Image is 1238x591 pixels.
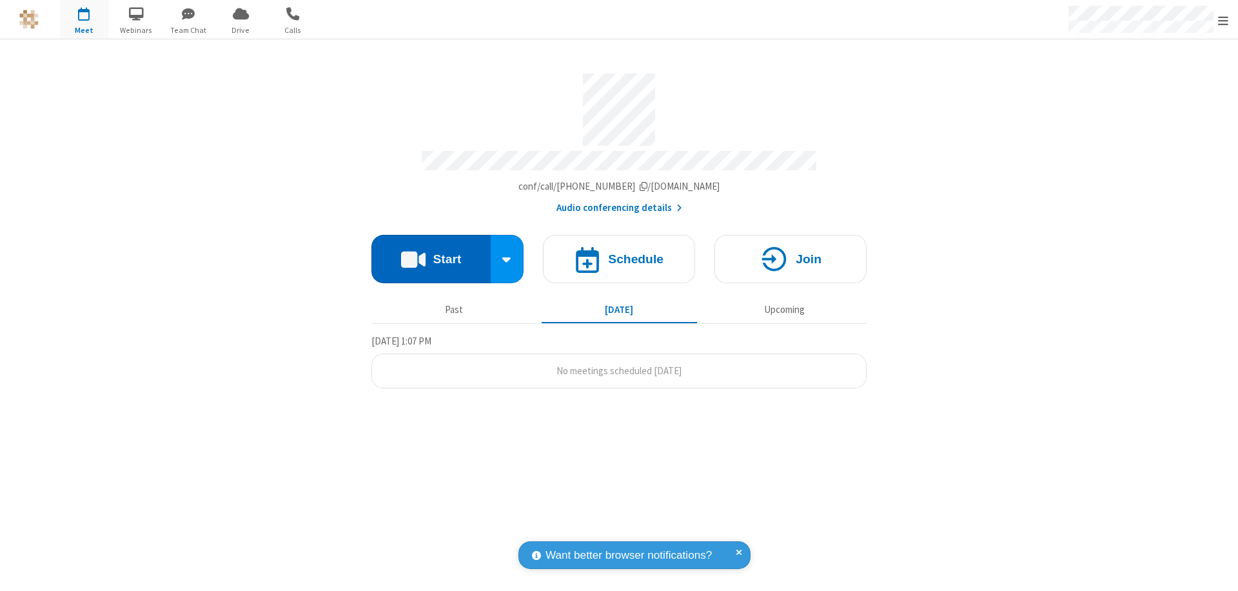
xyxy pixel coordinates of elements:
[19,10,39,29] img: QA Selenium DO NOT DELETE OR CHANGE
[112,25,161,36] span: Webinars
[371,64,867,215] section: Account details
[714,235,867,283] button: Join
[491,235,524,283] div: Start conference options
[518,180,720,192] span: Copy my meeting room link
[1206,557,1228,582] iframe: Chat
[269,25,317,36] span: Calls
[518,179,720,194] button: Copy my meeting room linkCopy my meeting room link
[217,25,265,36] span: Drive
[371,335,431,347] span: [DATE] 1:07 PM
[60,25,108,36] span: Meet
[542,297,697,322] button: [DATE]
[707,297,862,322] button: Upcoming
[608,253,663,265] h4: Schedule
[556,365,682,377] span: No meetings scheduled [DATE]
[164,25,213,36] span: Team Chat
[545,547,712,564] span: Want better browser notifications?
[377,297,532,322] button: Past
[543,235,695,283] button: Schedule
[556,201,682,215] button: Audio conferencing details
[371,334,867,389] section: Today's Meetings
[433,253,461,265] h4: Start
[371,235,491,283] button: Start
[796,253,821,265] h4: Join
